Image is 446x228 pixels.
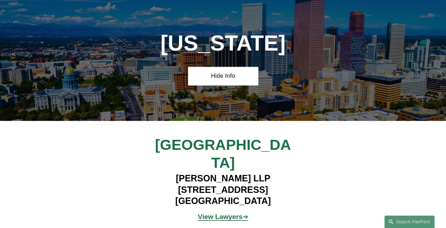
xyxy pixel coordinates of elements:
[188,67,258,85] a: Hide Info
[136,31,310,56] h1: [US_STATE]
[198,213,248,220] span: ➔
[384,215,435,228] a: Search this site
[136,172,310,206] h4: [PERSON_NAME] LLP [STREET_ADDRESS] [GEOGRAPHIC_DATA]
[155,136,291,171] span: [GEOGRAPHIC_DATA]
[198,213,248,220] a: View Lawyers➔
[198,213,242,220] strong: View Lawyers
